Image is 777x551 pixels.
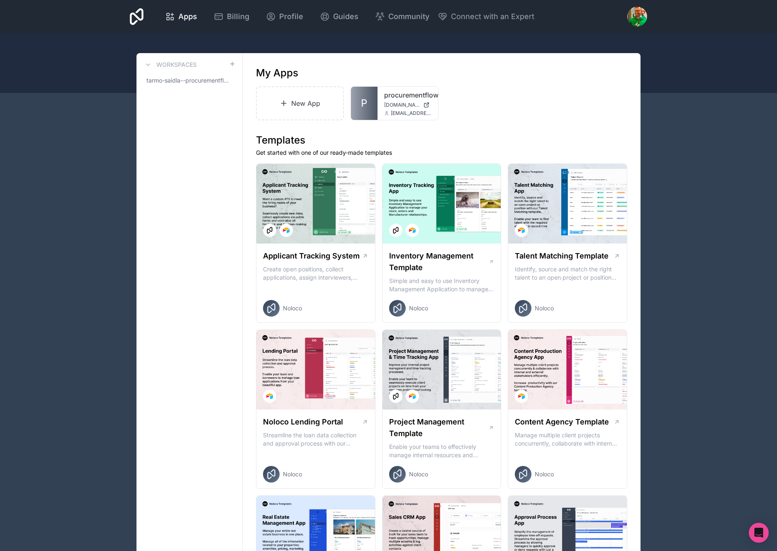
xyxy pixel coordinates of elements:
[263,250,360,262] h1: Applicant Tracking System
[515,265,620,282] p: Identify, source and match the right talent to an open project or position with our Talent Matchi...
[515,431,620,448] p: Manage multiple client projects concurrently, collaborate with internal and external stakeholders...
[263,431,368,448] p: Streamline the loan data collection and approval process with our Lending Portal template.
[515,416,609,428] h1: Content Agency Template
[389,416,488,439] h1: Project Management Template
[409,393,416,400] img: Airtable Logo
[438,11,534,22] button: Connect with an Expert
[156,61,197,69] h3: Workspaces
[361,97,367,110] span: P
[333,11,358,22] span: Guides
[256,149,627,157] p: Get started with one of our ready-made templates
[351,87,378,120] a: P
[368,7,436,26] a: Community
[518,227,525,234] img: Airtable Logo
[279,11,303,22] span: Profile
[388,11,429,22] span: Community
[515,250,609,262] h1: Talent Matching Template
[535,304,554,312] span: Noloco
[146,76,229,85] span: tarmo-saidla--procurementflow-
[389,250,489,273] h1: Inventory Management Template
[263,416,343,428] h1: Noloco Lending Portal
[158,7,204,26] a: Apps
[283,470,302,478] span: Noloco
[178,11,197,22] span: Apps
[384,102,420,108] span: [DOMAIN_NAME]
[256,134,627,147] h1: Templates
[313,7,365,26] a: Guides
[391,110,431,117] span: [EMAIL_ADDRESS][DOMAIN_NAME]
[749,523,769,543] div: Open Intercom Messenger
[263,265,368,282] p: Create open positions, collect applications, assign interviewers, centralise candidate feedback a...
[256,86,344,120] a: New App
[227,11,249,22] span: Billing
[409,470,428,478] span: Noloco
[389,443,494,459] p: Enable your teams to effectively manage internal resources and execute client projects on time.
[259,7,310,26] a: Profile
[384,102,431,108] a: [DOMAIN_NAME]
[283,304,302,312] span: Noloco
[535,470,554,478] span: Noloco
[256,66,298,80] h1: My Apps
[409,227,416,234] img: Airtable Logo
[266,393,273,400] img: Airtable Logo
[518,393,525,400] img: Airtable Logo
[409,304,428,312] span: Noloco
[207,7,256,26] a: Billing
[389,277,494,293] p: Simple and easy to use Inventory Management Application to manage your stock, orders and Manufact...
[451,11,534,22] span: Connect with an Expert
[283,227,290,234] img: Airtable Logo
[384,90,431,100] a: procurementflow
[143,73,236,88] a: tarmo-saidla--procurementflow-
[143,60,197,70] a: Workspaces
